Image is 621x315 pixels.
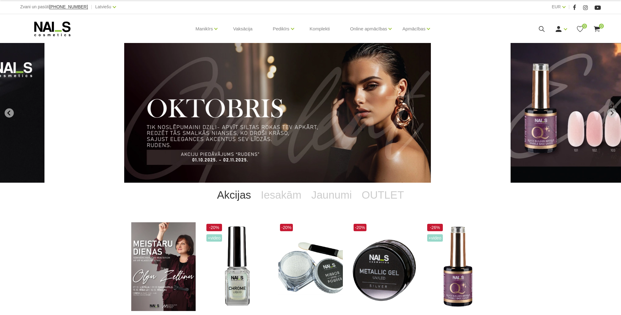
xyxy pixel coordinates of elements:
a: Akcijas [212,183,256,207]
a: 0 [593,25,601,33]
a: Manikīrs [196,17,213,41]
a: Apmācības [402,17,425,41]
button: Next slide [607,108,616,118]
a: Jaunumi [306,183,357,207]
a: Latviešu [95,3,111,10]
img: Dizaina produkts spilgtā spoguļa efekta radīšanai.LIETOŠANA: Pirms lietošanas nepieciešams sakrat... [205,222,269,311]
button: Go to last slide [5,108,14,118]
img: Maskējoša, viegli mirdzoša bāze/gels. Unikāls produkts ar daudz izmantošanas iespējām: •Bāze gell... [426,222,490,311]
span: | [91,3,92,11]
span: | [569,3,570,11]
a: Online apmācības [350,17,387,41]
a: [PHONE_NUMBER] [49,5,88,9]
a: EUR [552,3,561,10]
a: OUTLET [357,183,409,207]
li: 1 of 11 [124,43,497,183]
a: Pedikīrs [273,17,289,41]
span: [PHONE_NUMBER] [49,4,88,9]
span: +Video [206,234,222,242]
span: -20% [354,224,367,231]
a: Komplekti [305,14,335,44]
div: Zvani un pasūti [20,3,88,11]
span: -26% [427,224,443,231]
img: ✨ Meistaru dienas ar Olgu Zeltiņu 2025 ✨ RUDENS / Seminārs manikīra meistariem Liepāja – 7. okt.,... [131,222,196,311]
a: Vaksācija [228,14,257,44]
img: Augstas kvalitātes, metāliskā spoguļefekta dizaina pūderis lieliskam spīdumam. Šobrīd aktuāls spi... [278,222,343,311]
span: -20% [280,224,293,231]
img: Metallic Gel UV/LED ir intensīvi pigmentets metala dizaina gēls, kas palīdz radīt reljefu zīmējum... [352,222,416,311]
span: -20% [206,224,222,231]
span: +Video [427,234,443,242]
span: 0 [599,24,604,29]
a: Iesakām [256,183,306,207]
span: 0 [582,24,587,29]
a: 0 [576,25,584,33]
